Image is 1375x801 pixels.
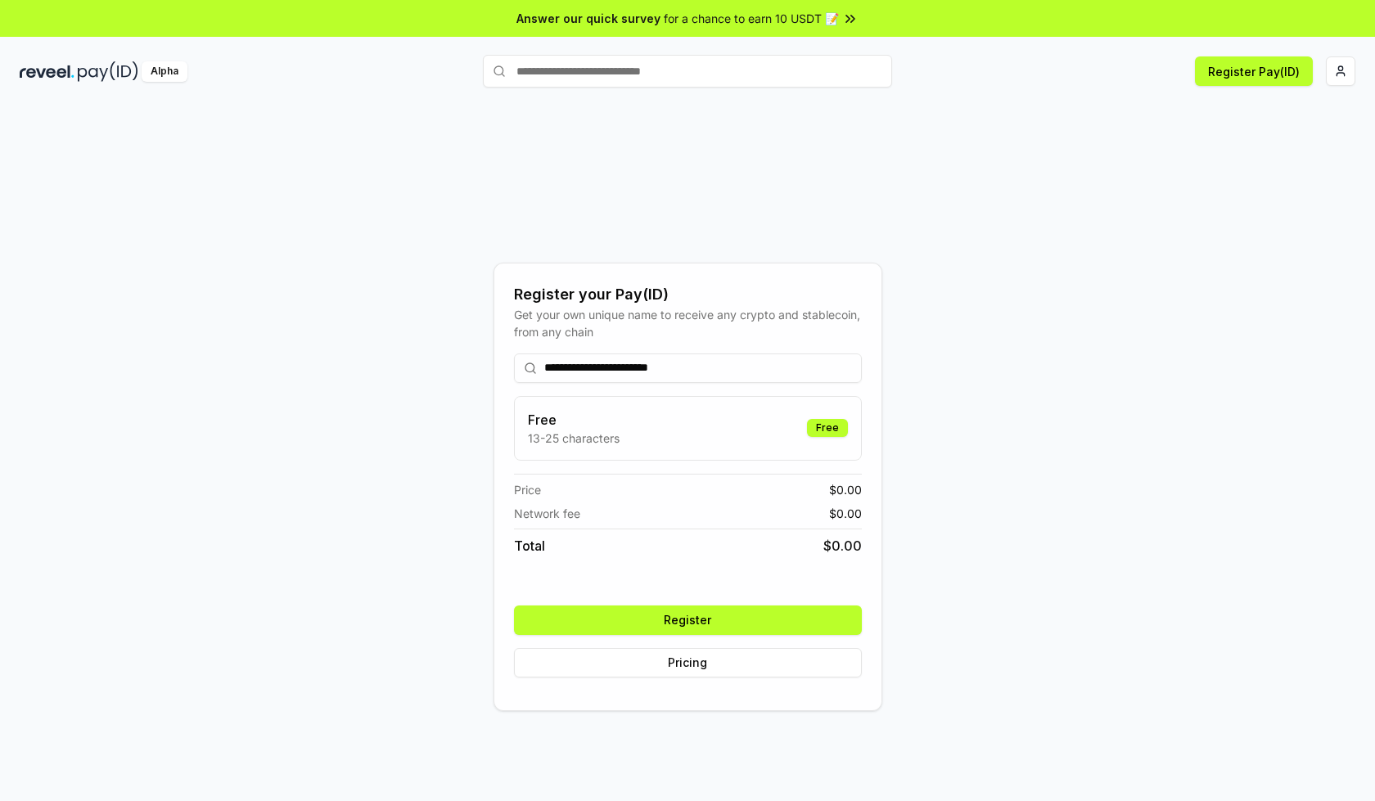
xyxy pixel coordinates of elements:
span: $ 0.00 [823,536,862,556]
button: Register [514,605,862,635]
span: for a chance to earn 10 USDT 📝 [664,10,839,27]
div: Get your own unique name to receive any crypto and stablecoin, from any chain [514,306,862,340]
span: Total [514,536,545,556]
span: Answer our quick survey [516,10,660,27]
span: Price [514,481,541,498]
span: $ 0.00 [829,481,862,498]
div: Register your Pay(ID) [514,283,862,306]
img: reveel_dark [20,61,74,82]
div: Free [807,419,848,437]
button: Pricing [514,648,862,677]
button: Register Pay(ID) [1195,56,1313,86]
p: 13-25 characters [528,430,620,447]
span: $ 0.00 [829,505,862,522]
img: pay_id [78,61,138,82]
h3: Free [528,410,620,430]
div: Alpha [142,61,187,82]
span: Network fee [514,505,580,522]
